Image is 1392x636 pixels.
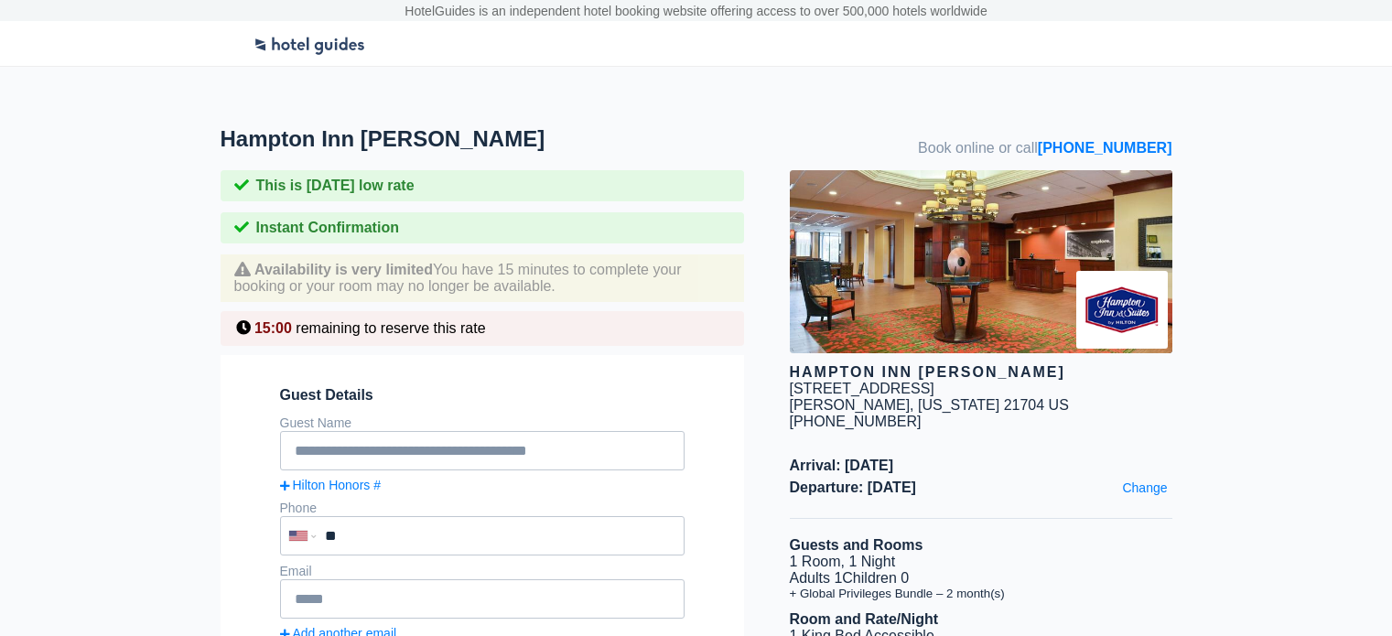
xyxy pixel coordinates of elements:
[790,554,1172,570] li: 1 Room, 1 Night
[790,397,914,413] span: [PERSON_NAME],
[790,480,1172,496] span: Departure: [DATE]
[790,537,923,553] b: Guests and Rooms
[234,262,682,294] span: You have 15 minutes to complete your booking or your room may no longer be available.
[296,320,485,336] span: remaining to reserve this rate
[790,570,1172,587] li: Adults 1
[254,320,292,336] span: 15:00
[1049,397,1069,413] span: US
[280,387,685,404] span: Guest Details
[842,570,909,586] span: Children 0
[790,414,1172,430] div: [PHONE_NUMBER]
[918,140,1171,156] span: Book online or call
[790,170,1172,353] img: hotel image
[221,170,744,201] div: This is [DATE] low rate
[280,501,317,515] label: Phone
[790,587,1172,600] li: + Global Privileges Bundle – 2 month(s)
[790,381,934,397] div: [STREET_ADDRESS]
[1004,397,1045,413] span: 21704
[790,458,1172,474] span: Arrival: [DATE]
[790,611,939,627] b: Room and Rate/Night
[280,478,685,492] a: Hilton Honors #
[280,564,312,578] label: Email
[253,26,367,58] img: Logo-Transparent.png
[1038,140,1172,156] a: [PHONE_NUMBER]
[1117,476,1171,500] a: Change
[280,415,352,430] label: Guest Name
[1076,271,1168,349] img: Brand logo for Hampton Inn Frederick
[282,518,320,554] div: United States: +1
[221,212,744,243] div: Instant Confirmation
[254,262,433,277] strong: Availability is very limited
[790,364,1172,381] div: Hampton Inn [PERSON_NAME]
[918,397,999,413] span: [US_STATE]
[221,126,790,152] h1: Hampton Inn [PERSON_NAME]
